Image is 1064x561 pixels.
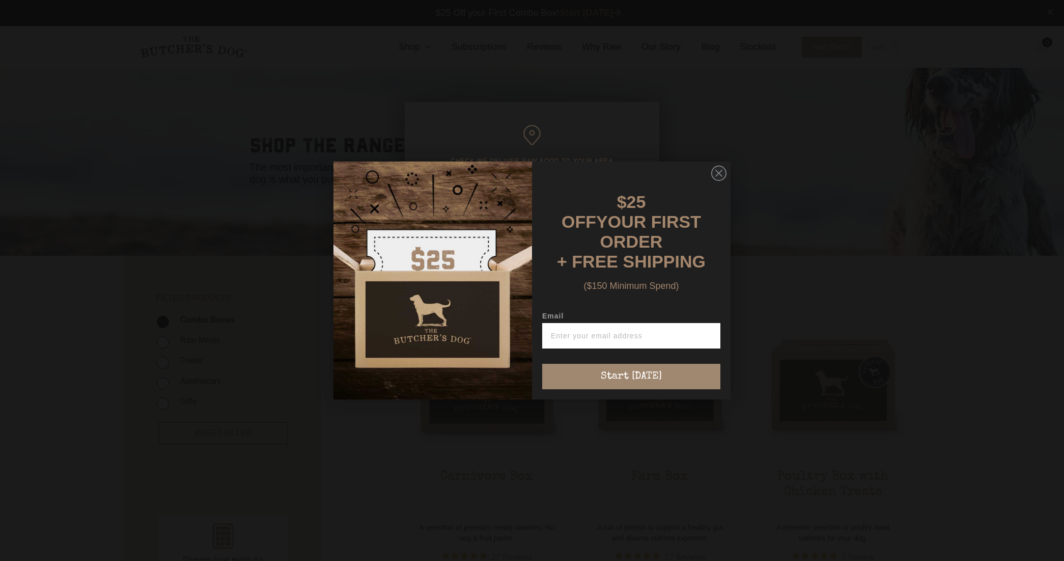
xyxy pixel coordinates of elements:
[542,364,720,389] button: Start [DATE]
[557,212,706,271] span: YOUR FIRST ORDER + FREE SHIPPING
[542,323,720,349] input: Enter your email address
[542,312,720,323] label: Email
[333,162,532,399] img: d0d537dc-5429-4832-8318-9955428ea0a1.jpeg
[562,192,646,231] span: $25 OFF
[583,281,679,291] span: ($150 Minimum Spend)
[711,166,726,181] button: Close dialog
